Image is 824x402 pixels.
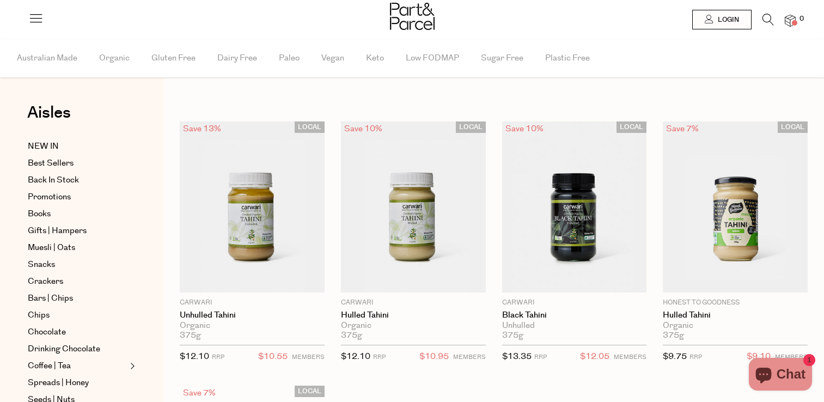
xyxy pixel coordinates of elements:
[663,310,808,320] a: Hulled Tahini
[28,241,127,254] a: Muesli | Oats
[341,331,362,340] span: 375g
[321,39,344,77] span: Vegan
[28,275,63,288] span: Crackers
[17,39,77,77] span: Australian Made
[28,275,127,288] a: Crackers
[778,121,808,133] span: LOCAL
[481,39,523,77] span: Sugar Free
[28,174,79,187] span: Back In Stock
[534,353,547,361] small: RRP
[127,360,135,373] button: Expand/Collapse Coffee | Tea
[502,121,647,293] img: Black Tahini
[390,3,435,30] img: Part&Parcel
[366,39,384,77] span: Keto
[663,321,808,331] div: Organic
[28,326,127,339] a: Chocolate
[502,321,647,331] div: Unhulled
[28,258,55,271] span: Snacks
[502,298,647,308] p: Carwari
[28,376,127,389] a: Spreads | Honey
[341,121,486,293] img: Hulled Tahini
[27,105,71,132] a: Aisles
[99,39,130,77] span: Organic
[715,15,739,25] span: Login
[545,39,590,77] span: Plastic Free
[28,208,51,221] span: Books
[28,376,89,389] span: Spreads | Honey
[180,298,325,308] p: Carwari
[258,350,288,364] span: $10.55
[279,39,300,77] span: Paleo
[180,121,224,136] div: Save 13%
[453,353,486,361] small: MEMBERS
[502,121,547,136] div: Save 10%
[295,121,325,133] span: LOCAL
[663,351,687,362] span: $9.75
[180,351,209,362] span: $12.10
[775,353,808,361] small: MEMBERS
[28,191,71,204] span: Promotions
[28,140,59,153] span: NEW IN
[28,292,73,305] span: Bars | Chips
[341,321,486,331] div: Organic
[28,309,50,322] span: Chips
[28,208,127,221] a: Books
[617,121,646,133] span: LOCAL
[341,310,486,320] a: Hulled Tahini
[373,353,386,361] small: RRP
[28,326,66,339] span: Chocolate
[663,331,684,340] span: 375g
[180,386,219,400] div: Save 7%
[28,157,127,170] a: Best Sellers
[292,353,325,361] small: MEMBERS
[28,140,127,153] a: NEW IN
[663,121,808,293] img: Hulled Tahini
[502,331,523,340] span: 375g
[785,15,796,26] a: 0
[689,353,702,361] small: RRP
[747,350,771,364] span: $9.10
[28,309,127,322] a: Chips
[28,191,127,204] a: Promotions
[341,298,486,308] p: Carwari
[28,292,127,305] a: Bars | Chips
[28,258,127,271] a: Snacks
[341,351,370,362] span: $12.10
[151,39,196,77] span: Gluten Free
[746,358,815,393] inbox-online-store-chat: Shopify online store chat
[406,39,459,77] span: Low FODMAP
[502,351,532,362] span: $13.35
[797,14,807,24] span: 0
[456,121,486,133] span: LOCAL
[28,224,127,237] a: Gifts | Hampers
[28,360,71,373] span: Coffee | Tea
[28,360,127,373] a: Coffee | Tea
[212,353,224,361] small: RRP
[180,121,325,293] img: Unhulled Tahini
[217,39,257,77] span: Dairy Free
[27,101,71,125] span: Aisles
[663,298,808,308] p: Honest to Goodness
[28,241,75,254] span: Muesli | Oats
[663,121,702,136] div: Save 7%
[502,310,647,320] a: Black Tahini
[28,157,74,170] span: Best Sellers
[580,350,609,364] span: $12.05
[692,10,752,29] a: Login
[180,310,325,320] a: Unhulled Tahini
[614,353,646,361] small: MEMBERS
[28,224,87,237] span: Gifts | Hampers
[28,174,127,187] a: Back In Stock
[180,321,325,331] div: Organic
[28,343,127,356] a: Drinking Chocolate
[295,386,325,397] span: LOCAL
[180,331,201,340] span: 375g
[419,350,449,364] span: $10.95
[28,343,100,356] span: Drinking Chocolate
[341,121,386,136] div: Save 10%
